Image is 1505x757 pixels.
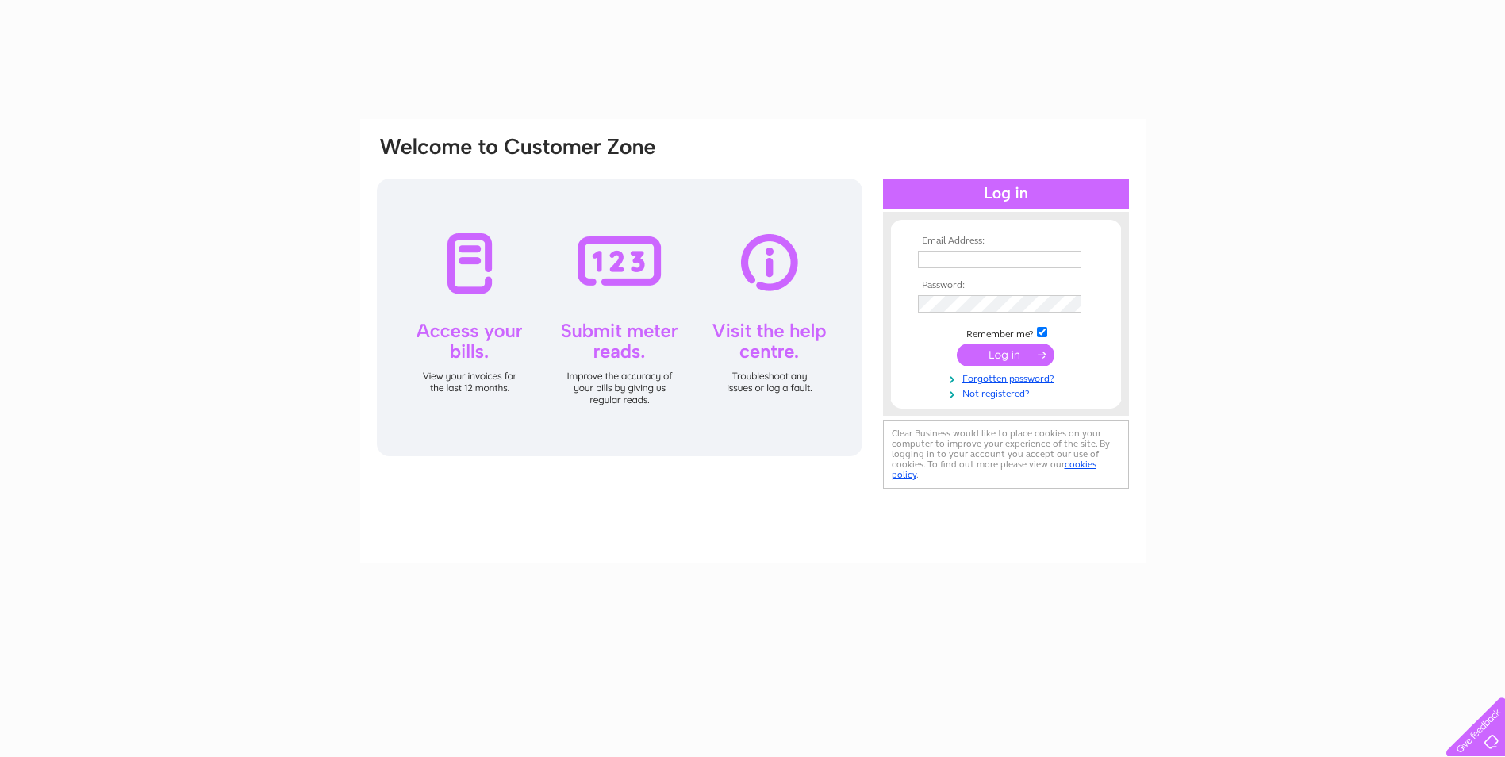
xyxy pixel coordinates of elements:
[883,420,1129,489] div: Clear Business would like to place cookies on your computer to improve your experience of the sit...
[892,459,1096,480] a: cookies policy
[918,370,1098,385] a: Forgotten password?
[914,325,1098,340] td: Remember me?
[957,344,1054,366] input: Submit
[914,280,1098,291] th: Password:
[918,385,1098,400] a: Not registered?
[914,236,1098,247] th: Email Address:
